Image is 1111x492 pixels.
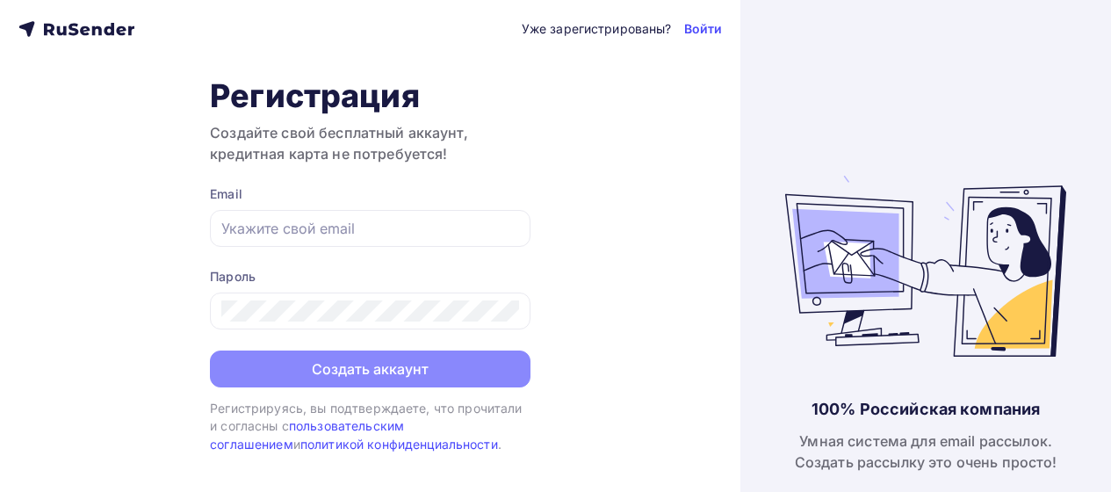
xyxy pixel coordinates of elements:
[210,418,404,451] a: пользовательским соглашением
[210,76,530,115] h1: Регистрация
[210,185,530,203] div: Email
[522,20,672,38] div: Уже зарегистрированы?
[210,351,530,387] button: Создать аккаунт
[795,430,1057,473] div: Умная система для email рассылок. Создать рассылку это очень просто!
[221,218,519,239] input: Укажите свой email
[210,400,530,453] div: Регистрируясь, вы подтверждаете, что прочитали и согласны с и .
[812,399,1040,420] div: 100% Российская компания
[300,437,498,452] a: политикой конфиденциальности
[210,122,530,164] h3: Создайте свой бесплатный аккаунт, кредитная карта не потребуется!
[210,268,530,286] div: Пароль
[684,20,723,38] a: Войти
